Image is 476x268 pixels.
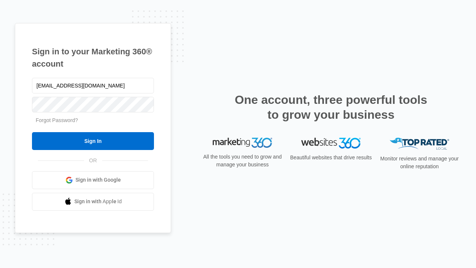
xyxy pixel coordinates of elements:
[390,138,449,150] img: Top Rated Local
[84,157,102,165] span: OR
[378,155,461,170] p: Monitor reviews and manage your online reputation
[289,154,373,162] p: Beautiful websites that drive results
[32,45,154,70] h1: Sign in to your Marketing 360® account
[36,117,78,123] a: Forgot Password?
[232,92,430,122] h2: One account, three powerful tools to grow your business
[32,132,154,150] input: Sign In
[213,138,272,148] img: Marketing 360
[32,78,154,93] input: Email
[301,138,361,149] img: Websites 360
[75,176,121,184] span: Sign in with Google
[201,153,284,169] p: All the tools you need to grow and manage your business
[32,171,154,189] a: Sign in with Google
[32,193,154,211] a: Sign in with Apple Id
[74,198,122,205] span: Sign in with Apple Id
